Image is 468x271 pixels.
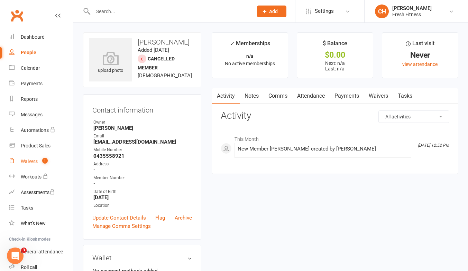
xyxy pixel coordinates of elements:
i: [DATE] 12:52 PM [418,143,449,148]
div: Email [93,133,192,139]
div: Last visit [406,39,434,51]
span: [DEMOGRAPHIC_DATA] [138,72,192,79]
div: $0.00 [303,51,367,59]
a: Attendance [292,88,330,104]
a: Messages [9,107,73,123]
div: CH [375,4,389,18]
div: Never [388,51,452,59]
div: Messages [21,112,43,117]
div: $ Balance [323,39,347,51]
div: Payments [21,81,43,86]
a: Calendar [9,60,73,76]
div: Date of Birth [93,188,192,195]
span: 1 [42,158,48,164]
strong: [EMAIL_ADDRESS][DOMAIN_NAME] [93,139,192,145]
a: Product Sales [9,138,73,154]
a: Waivers 1 [9,154,73,169]
div: Calendar [21,65,40,71]
a: Assessments [9,185,73,200]
button: Add [257,6,286,17]
a: Comms [264,88,292,104]
div: Address [93,161,192,167]
h3: Contact information [92,104,192,114]
a: What's New [9,216,73,231]
div: Memberships [230,39,270,52]
div: What's New [21,221,46,226]
a: Dashboard [9,29,73,45]
strong: - [93,167,192,173]
div: Mobile Number [93,147,192,153]
div: Waivers [21,158,38,164]
strong: [DATE] [93,194,192,201]
strong: 0435558921 [93,153,192,159]
a: Automations [9,123,73,138]
a: Archive [175,214,192,222]
div: upload photo [89,51,132,74]
a: Activity [212,88,240,104]
a: Update Contact Details [92,214,146,222]
p: Next: n/a Last: n/a [303,60,367,71]
span: 3 [21,248,27,253]
div: Member Number [93,175,192,181]
li: This Month [221,132,449,143]
div: New Member [PERSON_NAME] created by [PERSON_NAME] [238,146,408,152]
h3: Wallet [92,254,192,262]
div: People [21,50,36,55]
a: Flag [155,214,165,222]
div: Roll call [21,264,37,270]
time: Added [DATE] [138,47,169,53]
a: Tasks [9,200,73,216]
iframe: Intercom live chat [7,248,24,264]
div: General attendance [21,249,63,254]
div: Fresh Fitness [392,11,432,18]
a: Reports [9,91,73,107]
h3: Activity [221,110,449,121]
a: General attendance kiosk mode [9,244,73,260]
strong: - [93,181,192,187]
a: Payments [330,88,364,104]
div: [PERSON_NAME] [392,5,432,11]
strong: [PERSON_NAME] [93,125,192,131]
a: view attendance [402,61,438,67]
div: Automations [21,127,49,133]
span: Settings [315,3,334,19]
a: Tasks [393,88,417,104]
input: Search... [91,7,248,16]
div: Tasks [21,205,33,211]
a: Payments [9,76,73,91]
div: Owner [93,119,192,126]
a: Waivers [364,88,393,104]
div: Reports [21,96,38,102]
div: Workouts [21,174,42,180]
a: Manage Comms Settings [92,222,151,230]
div: Location [93,202,192,209]
span: Cancelled member [138,56,175,70]
h3: [PERSON_NAME] [89,38,195,46]
div: Assessments [21,190,55,195]
span: Add [269,9,278,14]
span: No active memberships [225,61,275,66]
i: ✓ [230,40,234,47]
div: Product Sales [21,143,51,148]
a: Workouts [9,169,73,185]
a: Notes [240,88,264,104]
a: People [9,45,73,60]
a: Clubworx [8,7,26,24]
strong: n/a [246,54,254,59]
div: Dashboard [21,34,45,40]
